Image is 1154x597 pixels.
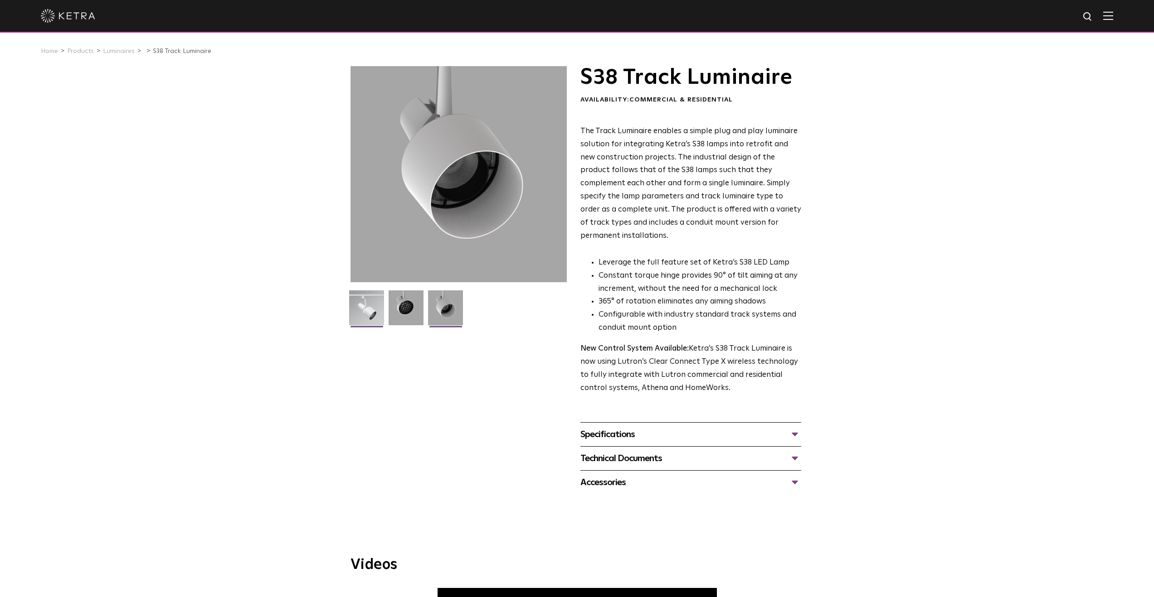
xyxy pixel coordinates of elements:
div: Technical Documents [580,451,801,466]
h1: S38 Track Luminaire [580,66,801,89]
span: The Track Luminaire enables a simple plug and play luminaire solution for integrating Ketra’s S38... [580,127,801,240]
strong: New Control System Available: [580,345,689,352]
div: Specifications [580,427,801,442]
p: Ketra’s S38 Track Luminaire is now using Lutron’s Clear Connect Type X wireless technology to ful... [580,342,801,395]
li: 365° of rotation eliminates any aiming shadows [599,295,801,308]
span: Commercial & Residential [629,96,733,103]
img: 9e3d97bd0cf938513d6e [428,290,463,332]
img: ketra-logo-2019-white [41,9,95,23]
img: S38-Track-Luminaire-2021-Web-Square [349,290,384,332]
div: Accessories [580,475,801,490]
li: Leverage the full feature set of Ketra’s S38 LED Lamp [599,256,801,270]
a: Products [67,48,94,54]
a: S38 Track Luminaire [153,48,211,54]
li: Configurable with industry standard track systems and conduit mount option [599,308,801,335]
img: search icon [1082,11,1094,23]
div: Availability: [580,96,801,105]
img: Hamburger%20Nav.svg [1103,11,1113,20]
a: Home [41,48,58,54]
h3: Videos [351,558,804,572]
a: Luminaires [103,48,135,54]
li: Constant torque hinge provides 90° of tilt aiming at any increment, without the need for a mechan... [599,270,801,296]
img: 3b1b0dc7630e9da69e6b [389,290,424,332]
